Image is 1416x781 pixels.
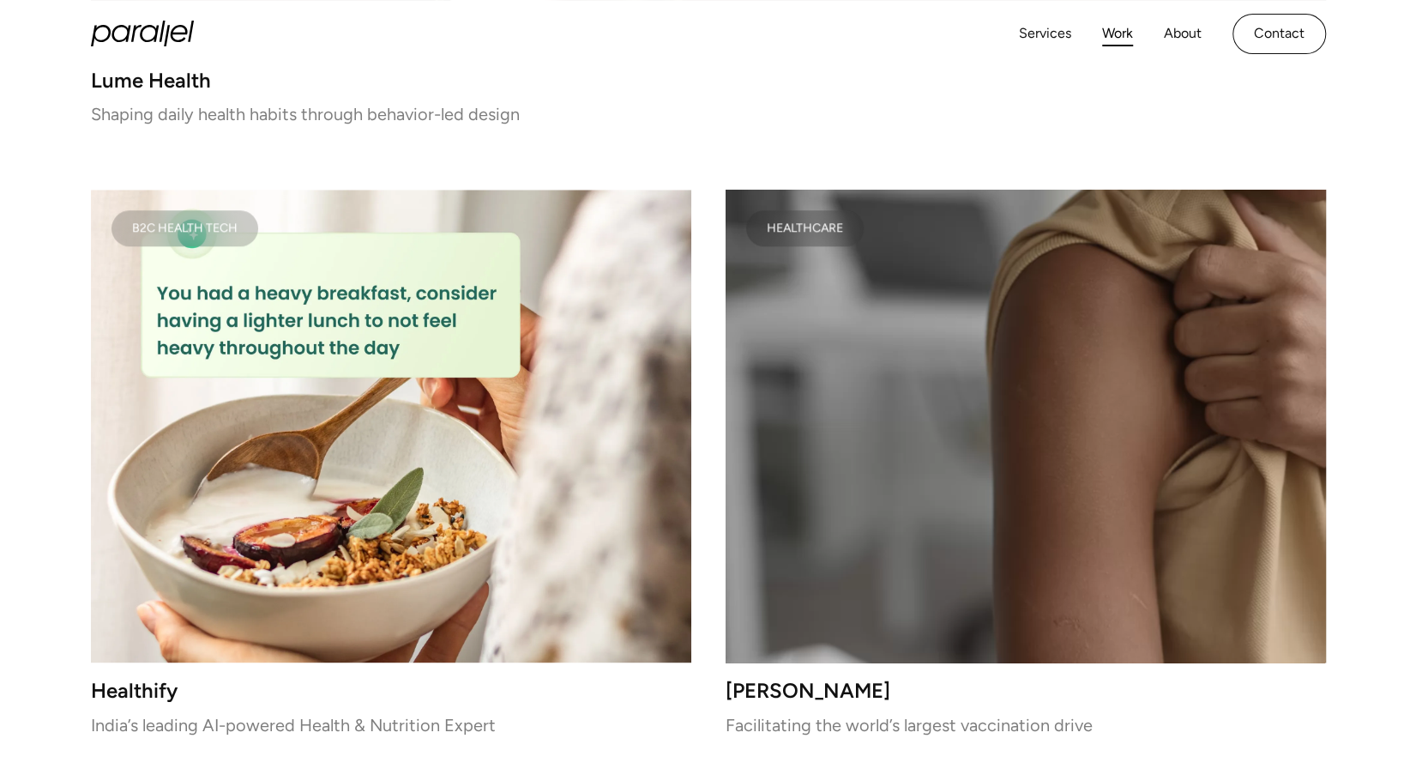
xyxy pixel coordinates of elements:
a: Services [1019,21,1071,46]
a: Contact [1232,14,1326,54]
p: India’s leading AI-powered Health & Nutrition Expert [91,718,691,730]
a: B2C Health TechHealthifyIndia’s leading AI-powered Health & Nutrition Expert [91,190,691,731]
h3: Lume Health [91,73,1326,88]
p: Facilitating the world’s largest vaccination drive [726,718,1326,730]
div: B2C Health Tech [132,224,238,233]
a: home [91,21,194,46]
div: HEALTHCARE [767,224,843,233]
h3: Healthify [91,683,691,698]
p: Shaping daily health habits through behavior-led design [91,108,1326,120]
h3: [PERSON_NAME] [726,683,1326,698]
a: About [1164,21,1202,46]
a: HEALTHCARE[PERSON_NAME]Facilitating the world’s largest vaccination drive [726,190,1326,731]
a: Work [1102,21,1133,46]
